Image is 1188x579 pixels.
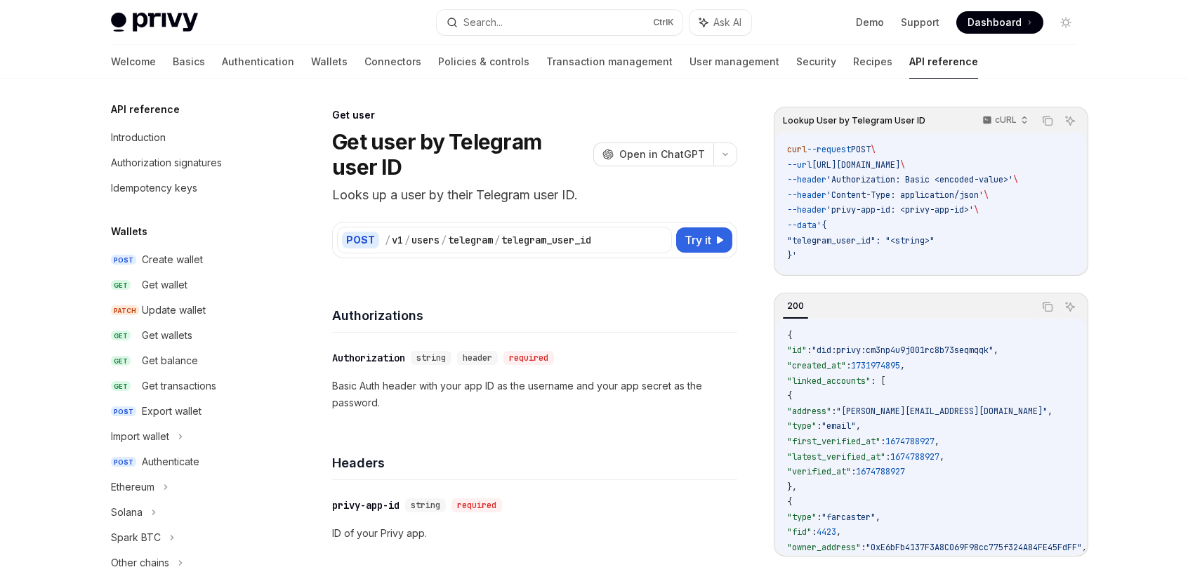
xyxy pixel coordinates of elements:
a: API reference [909,45,978,79]
span: , [994,345,998,356]
div: telegram_user_id [501,233,591,247]
span: "fid" [787,526,812,538]
span: POST [111,457,136,467]
a: Welcome [111,45,156,79]
span: "type" [787,512,817,523]
span: "linked_accounts" [787,375,871,387]
h1: Get user by Telegram user ID [332,129,588,180]
span: 'privy-app-id: <privy-app-id>' [826,204,974,215]
span: GET [111,381,131,392]
div: Get user [332,108,737,122]
span: "0xE6bFb4137F3A8C069F98cc775f324A84FE45FdFF" [866,542,1082,553]
span: : [885,451,890,462]
span: "owner_address" [787,542,861,553]
span: POST [851,144,871,155]
div: / [385,233,390,247]
div: Update wallet [142,302,206,319]
a: Policies & controls [438,45,529,79]
div: 200 [783,298,808,314]
span: }, [787,481,797,493]
span: Ask AI [713,15,741,29]
span: Open in ChatGPT [619,147,705,161]
a: Support [901,15,939,29]
span: POST [111,406,136,417]
span: string [411,500,440,511]
div: Authorization signatures [111,154,222,171]
a: Demo [856,15,884,29]
a: Authentication [222,45,294,79]
span: "farcaster" [821,512,876,523]
span: : [807,345,812,356]
span: : [831,406,836,417]
span: "id" [787,345,807,356]
div: Search... [463,14,503,31]
button: Try it [676,227,732,253]
span: : [ [871,375,885,387]
div: / [404,233,410,247]
div: Authorization [332,351,405,365]
button: Search...CtrlK [437,10,682,35]
div: Other chains [111,554,169,571]
div: required [451,498,502,512]
div: Get wallets [142,327,192,344]
h4: Headers [332,453,737,472]
span: "created_at" [787,360,846,371]
span: "email" [821,420,856,432]
button: Ask AI [689,10,751,35]
span: --header [787,189,826,201]
span: }' [787,250,797,261]
button: cURL [975,109,1034,133]
a: User management [689,45,779,79]
span: "address" [787,406,831,417]
a: POSTCreate wallet [100,247,279,272]
a: PATCHUpdate wallet [100,298,279,323]
p: ID of your Privy app. [332,525,737,542]
a: Transaction management [546,45,673,79]
h5: API reference [111,101,180,118]
span: { [787,390,792,401]
span: , [836,526,841,538]
span: 4423 [817,526,836,538]
span: , [1048,406,1052,417]
span: --url [787,159,812,171]
span: Lookup User by Telegram User ID [783,115,925,126]
span: \ [871,144,876,155]
span: "did:privy:cm3np4u9j001rc8b73seqmqqk" [812,345,994,356]
div: v1 [392,233,403,247]
span: 1674788927 [890,451,939,462]
a: Basics [173,45,205,79]
button: Copy the contents from the code block [1038,298,1057,316]
span: header [463,352,492,364]
span: \ [900,159,905,171]
span: : [817,512,821,523]
span: PATCH [111,305,139,316]
span: , [900,360,905,371]
span: GET [111,280,131,291]
span: : [851,466,856,477]
span: : [812,526,817,538]
span: --request [807,144,851,155]
span: , [939,451,944,462]
button: Ask AI [1061,112,1079,130]
span: , [876,512,880,523]
span: Try it [685,232,711,248]
div: Ethereum [111,479,154,495]
a: GETGet wallet [100,272,279,298]
div: telegram [448,233,493,247]
h4: Authorizations [332,306,737,325]
span: GET [111,356,131,366]
span: curl [787,144,807,155]
div: Introduction [111,129,166,146]
div: POST [342,232,379,248]
div: Export wallet [142,403,202,420]
p: cURL [995,114,1017,126]
div: Create wallet [142,251,203,268]
span: { [787,330,792,341]
span: [URL][DOMAIN_NAME] [812,159,900,171]
div: Idempotency keys [111,180,197,197]
span: { [787,496,792,507]
span: : [817,420,821,432]
span: 1674788927 [885,436,935,447]
img: light logo [111,13,198,32]
div: Solana [111,504,143,521]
